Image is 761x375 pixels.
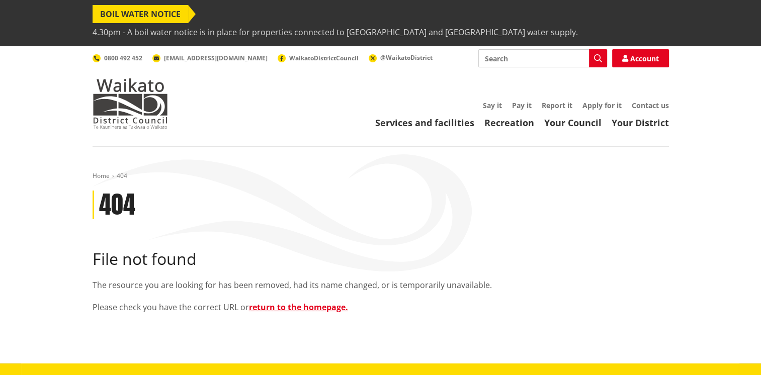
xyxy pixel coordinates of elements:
[612,49,669,67] a: Account
[375,117,474,129] a: Services and facilities
[93,172,669,180] nav: breadcrumb
[104,54,142,62] span: 0800 492 452
[93,171,110,180] a: Home
[512,101,532,110] a: Pay it
[278,54,359,62] a: WaikatoDistrictCouncil
[93,78,168,129] img: Waikato District Council - Te Kaunihera aa Takiwaa o Waikato
[93,301,669,313] p: Please check you have the correct URL or
[93,54,142,62] a: 0800 492 452
[582,101,622,110] a: Apply for it
[483,101,502,110] a: Say it
[93,249,669,268] h2: File not found
[612,117,669,129] a: Your District
[715,333,751,369] iframe: Messenger Launcher
[93,23,578,41] span: 4.30pm - A boil water notice is in place for properties connected to [GEOGRAPHIC_DATA] and [GEOGR...
[164,54,268,62] span: [EMAIL_ADDRESS][DOMAIN_NAME]
[289,54,359,62] span: WaikatoDistrictCouncil
[544,117,602,129] a: Your Council
[632,101,669,110] a: Contact us
[369,53,433,62] a: @WaikatoDistrict
[117,171,127,180] span: 404
[93,279,669,291] p: The resource you are looking for has been removed, had its name changed, or is temporarily unavai...
[249,302,348,313] a: return to the homepage.
[93,5,188,23] span: BOIL WATER NOTICE
[542,101,572,110] a: Report it
[478,49,607,67] input: Search input
[484,117,534,129] a: Recreation
[152,54,268,62] a: [EMAIL_ADDRESS][DOMAIN_NAME]
[380,53,433,62] span: @WaikatoDistrict
[99,191,135,220] h1: 404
